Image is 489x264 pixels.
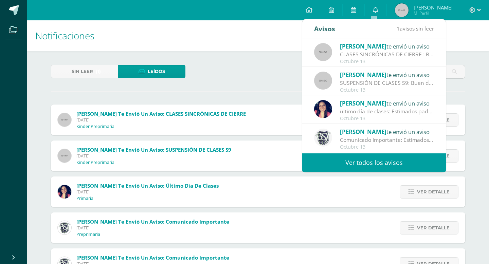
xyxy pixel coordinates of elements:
[302,153,446,172] a: Ver todos los avisos
[76,124,114,129] p: Kinder Preprimaria
[51,65,118,78] a: Sin leer(1)
[340,127,434,136] div: te envió un aviso
[58,185,71,199] img: 7118ac30b0313437625b59fc2ffd5a9e.png
[314,72,332,90] img: 60x60
[148,65,165,78] span: Leídos
[417,222,450,234] span: Ver detalle
[76,153,231,159] span: [DATE]
[340,108,434,115] div: ültimo día de clases: Estimados padres de familia, compartirmos este recordatorio con la informac...
[314,100,332,118] img: 7118ac30b0313437625b59fc2ffd5a9e.png
[76,218,229,225] span: [PERSON_NAME] te envió un aviso: Comunicado Importante
[76,196,93,201] p: Primaria
[395,3,409,17] img: 45x45
[76,110,246,117] span: [PERSON_NAME] te envió un aviso: CLASES SINCRÓNICAS DE CIERRE
[340,59,434,64] div: Octubre 13
[314,129,332,147] img: 9b923b7a5257eca232f958b02ed92d0f.png
[58,113,71,127] img: 60x60
[76,182,219,189] span: [PERSON_NAME] te envió un aviso: ültimo día de clases
[76,225,229,231] span: [DATE]
[76,189,219,195] span: [DATE]
[340,116,434,121] div: Octubre 13
[340,42,386,50] span: [PERSON_NAME]
[340,51,434,58] div: CLASES SINCRÓNICAS DE CIERRE : Buenas noches estimado papitos de K Es un gusto saludarles por est...
[76,146,231,153] span: [PERSON_NAME] te envió un aviso: SUSPENSIÓN DE CLASES S9
[397,25,434,32] span: avisos sin leer
[76,254,229,261] span: [PERSON_NAME] te envió un aviso: Comunicado Importante
[340,87,434,93] div: Octubre 13
[340,99,434,108] div: te envió un aviso
[340,79,434,87] div: SUSPENSIÓN DE CLASES S9: Buen día padres de familia de preprimaria. Les saludo por este medio des...
[76,160,114,165] p: Kinder Preprimaria
[35,29,94,42] span: Notificaciones
[314,19,335,38] div: Avisos
[397,25,400,32] span: 1
[340,128,386,136] span: [PERSON_NAME]
[58,149,71,163] img: 60x60
[340,136,434,144] div: Comunicado Importante: Estimados padres de familia, revisar imagen adjunta.
[314,43,332,61] img: 60x60
[76,117,246,123] span: [DATE]
[340,70,434,79] div: te envió un aviso
[340,99,386,107] span: [PERSON_NAME]
[76,232,100,237] p: Preprimaria
[118,65,185,78] a: Leídos
[414,10,453,16] span: Mi Perfil
[58,221,71,234] img: 9b923b7a5257eca232f958b02ed92d0f.png
[414,4,453,11] span: [PERSON_NAME]
[340,42,434,51] div: te envió un aviso
[72,65,93,78] span: Sin leer
[96,65,101,78] span: (1)
[340,144,434,150] div: Octubre 13
[340,71,386,79] span: [PERSON_NAME]
[417,186,450,198] span: Ver detalle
